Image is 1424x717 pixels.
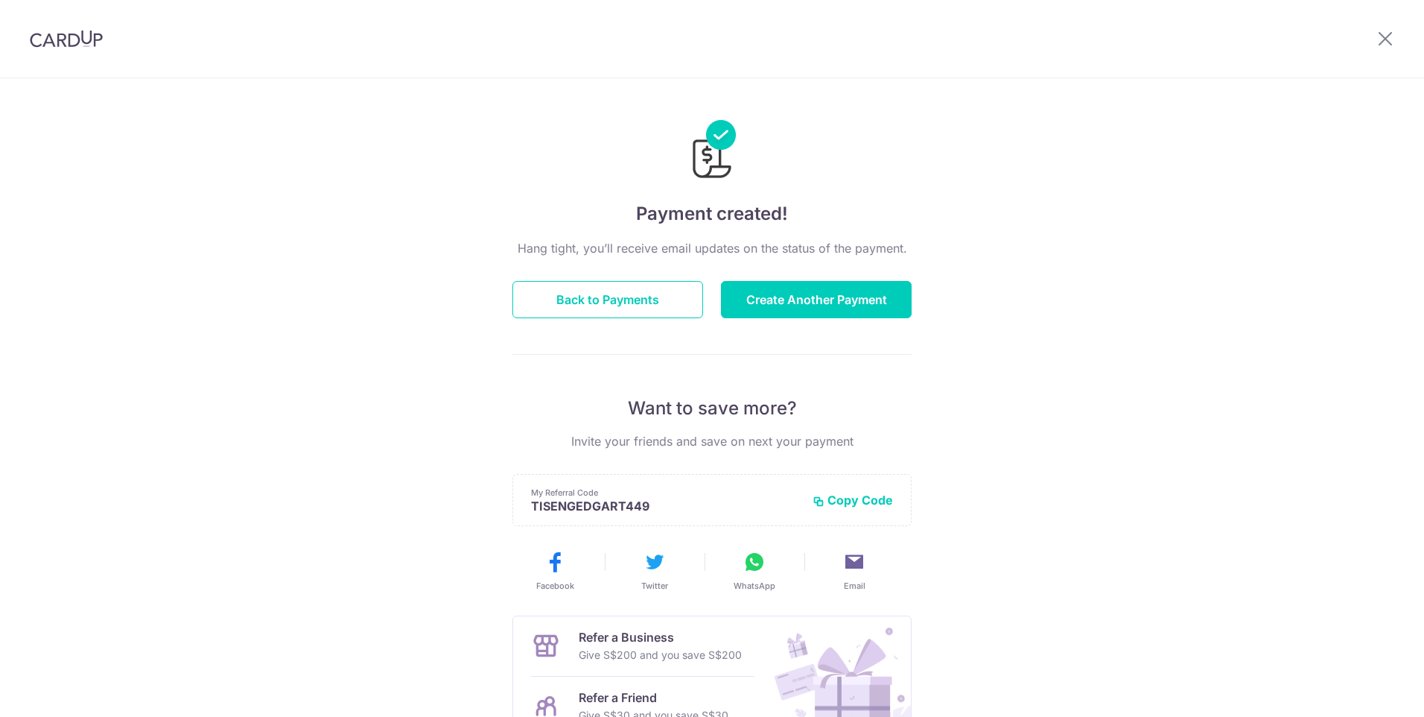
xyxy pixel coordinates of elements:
[512,397,912,420] p: Want to save more?
[536,580,574,592] span: Facebook
[641,580,668,592] span: Twitter
[711,550,798,592] button: WhatsApp
[734,580,775,592] span: WhatsApp
[579,646,742,664] p: Give S$200 and you save S$200
[512,239,912,257] p: Hang tight, you’ll receive email updates on the status of the payment.
[813,493,893,508] button: Copy Code
[512,432,912,450] p: Invite your friends and save on next your payment
[512,281,703,318] button: Back to Payments
[721,281,912,318] button: Create Another Payment
[531,487,801,499] p: My Referral Code
[579,628,742,646] p: Refer a Business
[579,689,728,707] p: Refer a Friend
[30,30,103,48] img: CardUp
[531,499,801,514] p: TISENGEDGART449
[512,200,912,227] h4: Payment created!
[511,550,599,592] button: Facebook
[611,550,699,592] button: Twitter
[688,120,736,183] img: Payments
[844,580,865,592] span: Email
[810,550,898,592] button: Email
